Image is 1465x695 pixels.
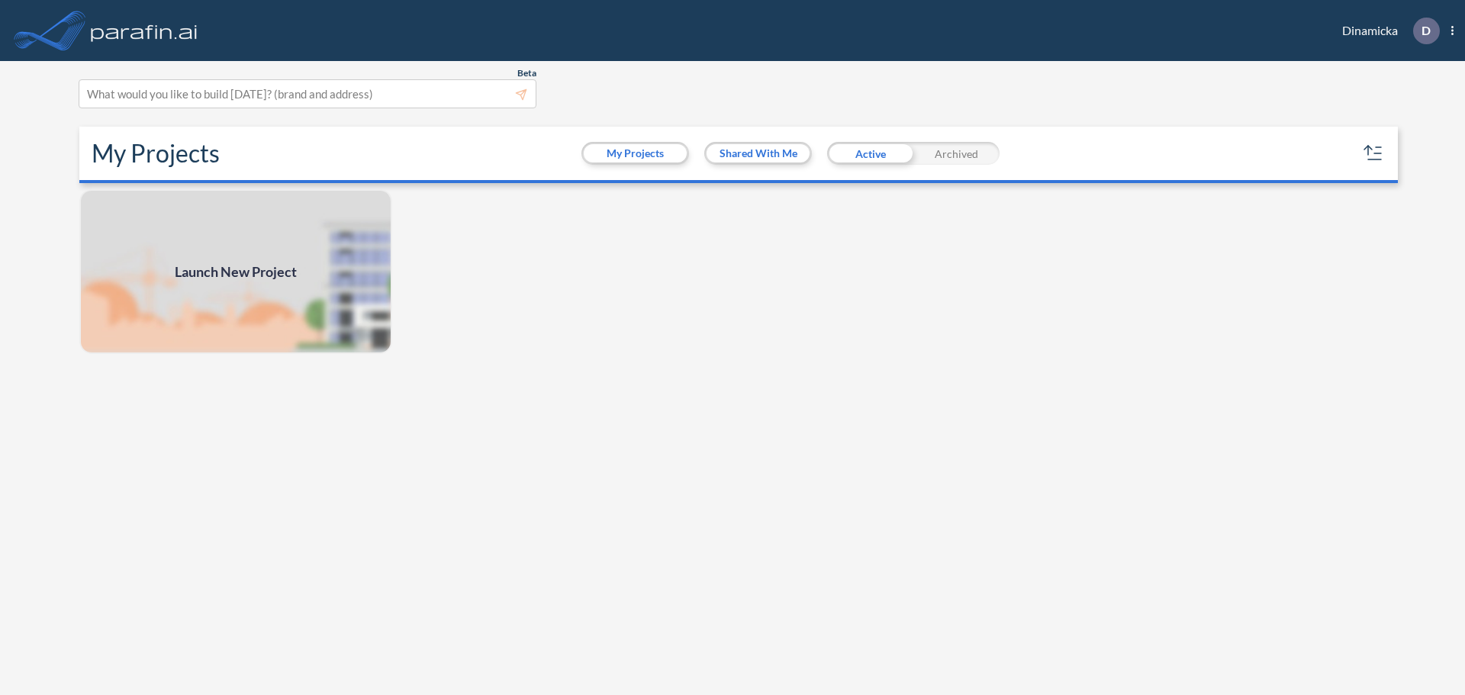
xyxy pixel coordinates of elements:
[88,15,201,46] img: logo
[92,139,220,168] h2: My Projects
[1422,24,1431,37] p: D
[827,142,913,165] div: Active
[1361,141,1386,166] button: sort
[707,144,810,162] button: Shared With Me
[913,142,1000,165] div: Archived
[79,189,392,354] img: add
[517,67,536,79] span: Beta
[79,189,392,354] a: Launch New Project
[175,262,297,282] span: Launch New Project
[584,144,687,162] button: My Projects
[1319,18,1454,44] div: Dinamicka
